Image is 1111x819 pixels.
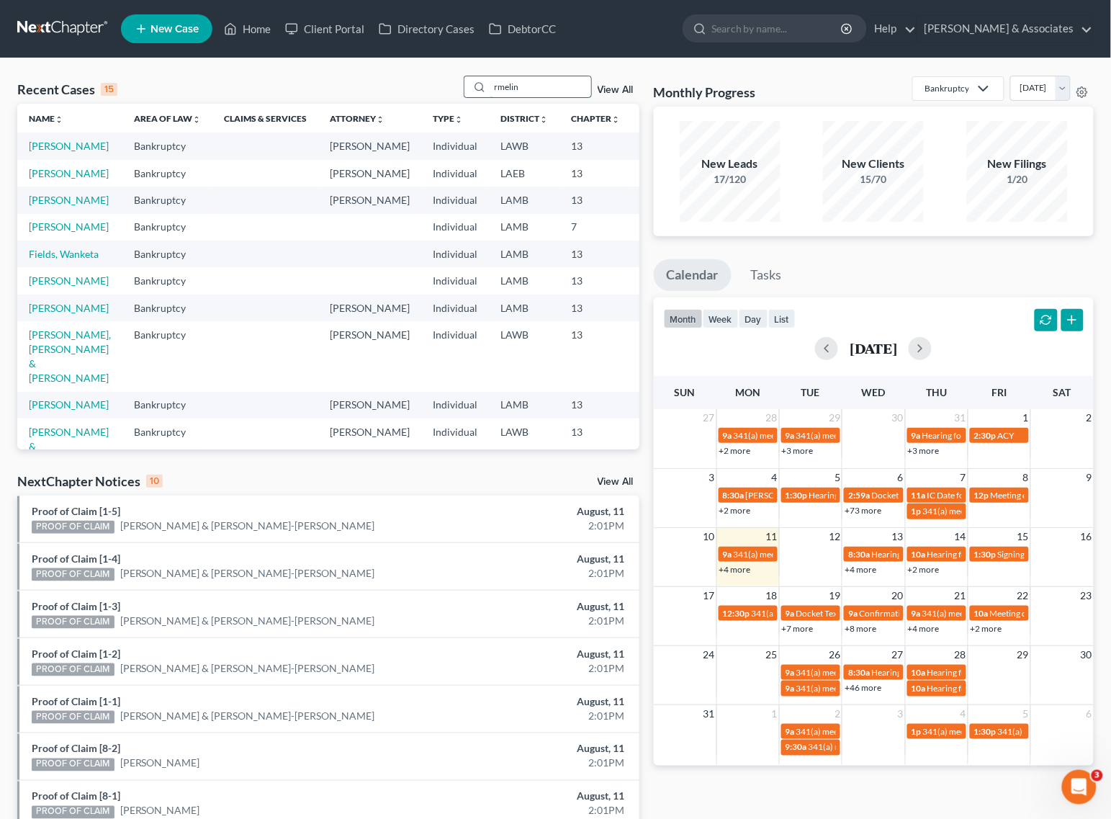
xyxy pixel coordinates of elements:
[32,663,114,676] div: PROOF OF CLAIM
[421,321,489,391] td: Individual
[436,804,624,818] div: 2:01PM
[703,309,739,328] button: week
[120,614,375,628] a: [PERSON_NAME] & [PERSON_NAME]-[PERSON_NAME]
[631,392,701,419] td: 25-10076
[912,506,922,516] span: 1p
[421,419,489,474] td: Individual
[32,505,120,517] a: Proof of Claim [1-5]
[908,445,940,456] a: +3 more
[927,683,1040,694] span: Hearing for [PERSON_NAME]
[318,392,421,419] td: [PERSON_NAME]
[765,587,779,604] span: 18
[719,564,751,575] a: +4 more
[912,726,922,737] span: 1p
[318,295,421,321] td: [PERSON_NAME]
[436,661,624,676] div: 2:01PM
[702,587,716,604] span: 17
[611,115,620,124] i: unfold_more
[436,694,624,709] div: August, 11
[796,726,935,737] span: 341(a) meeting for [PERSON_NAME]
[833,469,842,486] span: 5
[454,115,463,124] i: unfold_more
[801,386,820,398] span: Tue
[489,267,559,294] td: LAMB
[436,709,624,723] div: 2:01PM
[318,419,421,474] td: [PERSON_NAME]
[32,743,120,755] a: Proof of Claim [8-2]
[29,220,109,233] a: [PERSON_NAME]
[1022,705,1030,722] span: 5
[421,214,489,241] td: Individual
[908,623,940,634] a: +4 more
[848,608,858,619] span: 9a
[539,115,548,124] i: unfold_more
[765,409,779,426] span: 28
[927,549,1040,560] span: Hearing for [PERSON_NAME]
[489,160,559,187] td: LAEB
[436,647,624,661] div: August, 11
[122,321,212,391] td: Bankruptcy
[559,241,631,267] td: 13
[120,709,375,723] a: [PERSON_NAME] & [PERSON_NAME]-[PERSON_NAME]
[120,804,200,818] a: [PERSON_NAME]
[1085,705,1094,722] span: 6
[631,295,701,321] td: 25-10593
[571,113,620,124] a: Chapterunfold_more
[436,756,624,771] div: 2:01PM
[974,608,989,619] span: 10a
[891,646,905,663] span: 27
[598,477,634,487] a: View All
[1016,646,1030,663] span: 29
[967,172,1068,187] div: 1/20
[912,608,921,619] span: 9a
[917,16,1093,42] a: [PERSON_NAME] & Associates
[891,587,905,604] span: 20
[29,140,109,152] a: [PERSON_NAME]
[723,430,732,441] span: 9a
[746,490,836,501] span: [PERSON_NAME] - Trial
[559,321,631,391] td: 13
[871,549,1060,560] span: Hearing for [PERSON_NAME] & [PERSON_NAME]
[654,84,756,101] h3: Monthly Progress
[765,528,779,545] span: 11
[786,490,808,501] span: 1:30p
[101,83,117,96] div: 15
[680,172,781,187] div: 17/120
[436,552,624,566] div: August, 11
[120,566,375,581] a: [PERSON_NAME] & [PERSON_NAME]-[PERSON_NAME]
[489,295,559,321] td: LAMB
[29,328,111,384] a: [PERSON_NAME], [PERSON_NAME] & [PERSON_NAME]
[845,505,881,516] a: +73 more
[421,295,489,321] td: Individual
[122,133,212,159] td: Bankruptcy
[122,295,212,321] td: Bankruptcy
[559,392,631,419] td: 13
[908,564,940,575] a: +2 more
[489,133,559,159] td: LAWB
[122,241,212,267] td: Bankruptcy
[489,321,559,391] td: LAWB
[122,160,212,187] td: Bankruptcy
[192,115,201,124] i: unfold_more
[146,475,163,488] div: 10
[719,445,751,456] a: +2 more
[974,549,997,560] span: 1:30p
[1085,409,1094,426] span: 2
[120,756,200,771] a: [PERSON_NAME]
[959,469,968,486] span: 7
[376,115,384,124] i: unfold_more
[927,667,1040,678] span: Hearing for [PERSON_NAME]
[723,608,750,619] span: 12:30p
[32,568,114,581] div: PROOF OF CLAIM
[217,16,278,42] a: Home
[482,16,563,42] a: DebtorCC
[32,711,114,724] div: PROOF OF CLAIM
[1016,528,1030,545] span: 15
[702,528,716,545] span: 10
[29,167,109,179] a: [PERSON_NAME]
[32,695,120,707] a: Proof of Claim [1-1]
[1062,770,1097,805] iframe: Intercom live chat
[827,409,842,426] span: 29
[29,248,99,260] a: Fields, Wanketa
[436,614,624,628] div: 2:01PM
